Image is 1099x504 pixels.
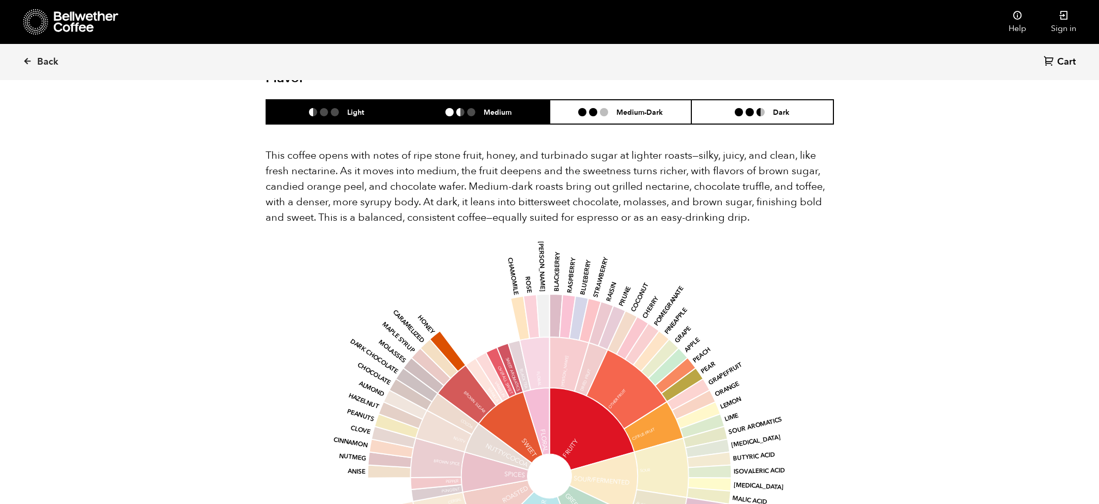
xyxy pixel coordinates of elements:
h6: Light [347,108,364,116]
h6: Dark [773,108,790,116]
h6: Medium [484,108,512,116]
span: Back [37,56,58,68]
h6: Medium-Dark [616,108,663,116]
a: Cart [1044,55,1078,69]
span: Cart [1057,56,1076,68]
h2: Flavor [266,70,455,86]
p: This coffee opens with notes of ripe stone fruit, honey, and turbinado sugar at lighter roasts—si... [266,148,834,225]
